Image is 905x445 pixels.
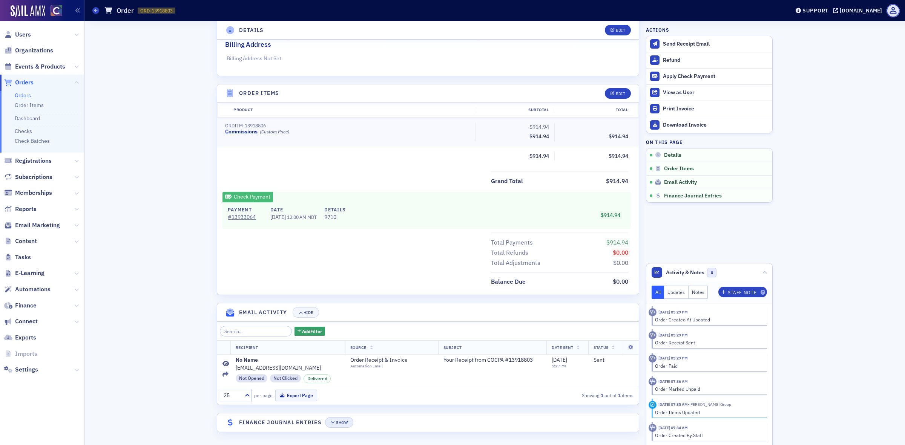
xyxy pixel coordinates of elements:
button: [DOMAIN_NAME] [833,8,885,13]
span: [DATE] [552,356,567,363]
span: Recipient [236,345,258,350]
div: Order Marked Unpaid [655,385,762,392]
span: $914.94 [606,177,628,185]
div: Activity [649,355,657,362]
span: Email Marketing [15,221,60,229]
span: $0.00 [613,249,628,256]
span: $0.00 [613,278,628,285]
button: AddFilter [295,327,325,336]
span: Reports [15,205,37,213]
p: Billing Address Not Set [227,55,630,63]
span: 12:00 AM [287,214,306,220]
span: Activity & Notes [666,269,704,277]
div: Subtotal [475,107,554,113]
span: Total Refunds [491,248,531,257]
div: Order Receipt Sent [655,339,762,346]
span: Automations [15,285,51,294]
time: 6/9/2025 07:35 AM [658,402,688,407]
span: Finance [15,301,37,310]
button: Edit [605,25,631,35]
div: Activity [649,378,657,385]
a: Check Batches [15,138,50,144]
span: Profile [887,4,900,17]
a: Commissions [225,128,258,135]
span: Organizations [15,46,53,55]
div: Download Invoice [663,122,768,128]
a: Order Items [15,102,44,109]
div: Check Payment [222,192,273,202]
div: Show [336,421,348,425]
a: Tasks [4,253,31,261]
a: Events & Products [4,63,65,71]
button: All [652,286,664,299]
h4: Details [239,26,264,34]
a: Orders [4,78,34,87]
span: [EMAIL_ADDRESS][DOMAIN_NAME] [236,365,321,372]
div: Activity [649,308,657,316]
span: Add Filter [302,328,322,335]
div: Order Created By Staff [655,432,762,439]
span: $0.00 [613,259,628,266]
span: ORD-13918803 [140,8,173,14]
span: 0 [707,268,716,277]
a: Finance [4,301,37,310]
h2: Billing Address [225,40,271,49]
span: Order Items [664,165,694,172]
a: Users [4,31,31,39]
div: Not Clicked [270,374,301,382]
div: Total [554,107,633,113]
span: Content [15,237,37,245]
h4: Email Activity [239,309,287,317]
input: Search… [220,326,292,336]
time: 6/11/2025 05:29 PM [658,332,688,338]
a: Content [4,237,37,245]
time: 5:29 PM [552,363,566,369]
img: SailAMX [11,5,45,17]
a: E-Learning [4,269,44,277]
h4: On this page [646,139,773,145]
div: Order Items Updated [655,409,762,416]
span: Registrations [15,157,52,165]
time: 6/11/2025 05:29 PM [658,309,688,315]
span: Finance Journal Entries [664,193,722,199]
button: Send Receipt Email [646,36,772,52]
button: Edit [605,88,631,99]
a: Organizations [4,46,53,55]
div: Delivered [304,374,331,383]
a: Orders [15,92,31,99]
span: MDT [306,214,317,220]
span: Total Payments [491,238,535,247]
div: Apply Check Payment [663,73,768,80]
span: $914.94 [609,133,628,140]
button: Apply Check Payment [646,68,772,84]
time: 6/9/2025 07:34 AM [658,425,688,430]
div: Activity [649,401,657,409]
span: Date Sent [552,345,574,350]
div: Not Opened [236,374,268,382]
div: Grand Total [491,177,523,186]
div: Print Invoice [663,106,768,112]
div: Automation Email [350,364,419,369]
span: Events & Products [15,63,65,71]
span: Floria Group [688,402,731,407]
button: Refund [646,52,772,68]
a: Dashboard [15,115,40,122]
div: Total Refunds [491,248,528,257]
span: Orders [15,78,34,87]
button: Staff Note [718,287,767,297]
span: Total Adjustments [491,258,543,268]
span: $914.94 [606,239,628,246]
a: Subscriptions [4,173,52,181]
time: 6/9/2025 07:36 AM [658,379,688,384]
a: View Homepage [45,5,62,18]
a: #13933064 [228,213,262,221]
a: Order Receipt & InvoiceAutomation Email [350,357,426,369]
a: Exports [4,333,36,342]
strong: 1 [599,392,604,399]
div: (Custom Price) [260,129,289,135]
button: Updates [664,286,689,299]
h1: Order [117,6,134,15]
label: per page [254,392,273,399]
div: Edit [616,92,625,96]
